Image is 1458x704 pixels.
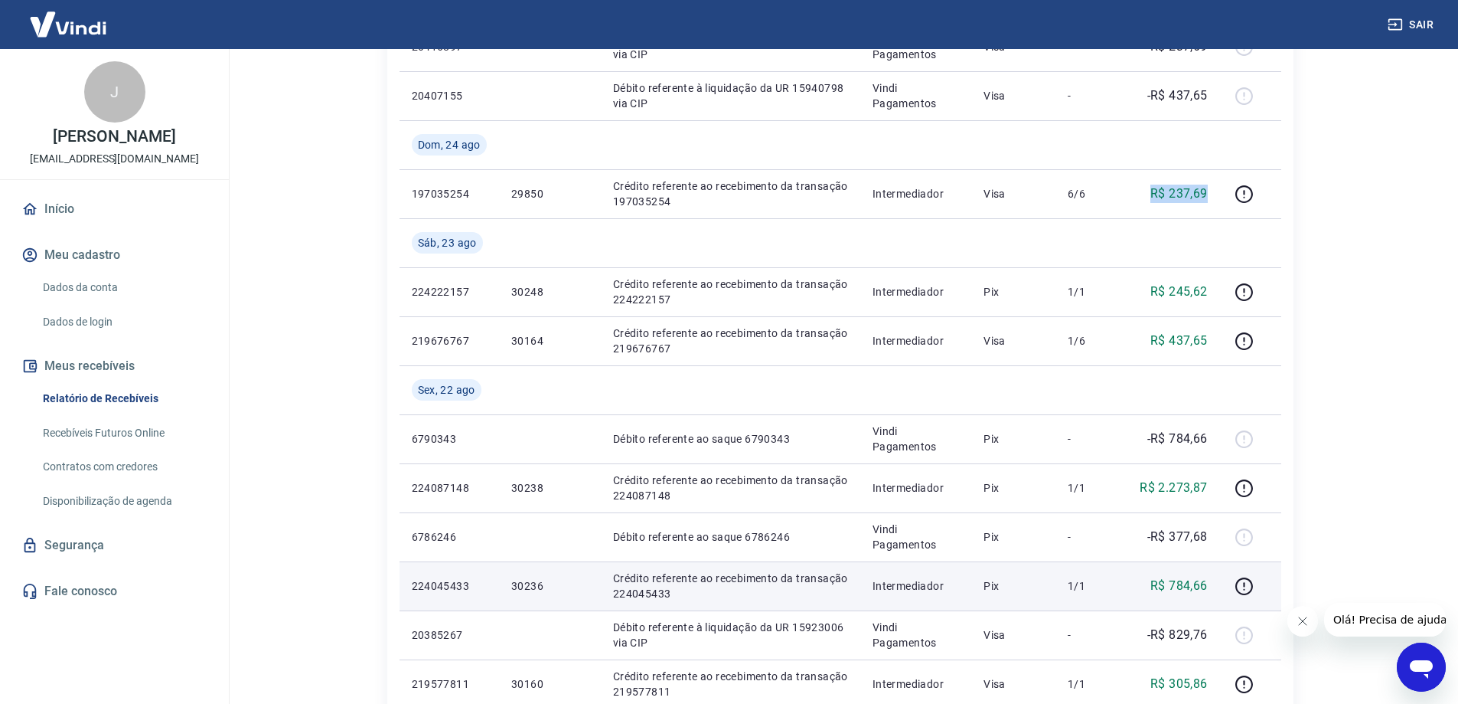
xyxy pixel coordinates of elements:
p: R$ 305,86 [1150,675,1208,693]
p: Visa [983,627,1043,643]
p: 6790343 [412,431,487,447]
p: Intermediador [873,333,959,349]
span: Sáb, 23 ago [418,235,477,250]
span: Dom, 24 ago [418,137,481,152]
p: R$ 2.273,87 [1140,479,1207,497]
p: 197035254 [412,186,487,201]
p: -R$ 829,76 [1147,626,1208,644]
p: 224045433 [412,578,487,594]
p: 1/6 [1068,333,1113,349]
p: 30164 [511,333,589,349]
p: Crédito referente ao recebimento da transação 219676767 [613,326,848,356]
button: Sair [1385,11,1440,39]
a: Recebíveis Futuros Online [37,417,210,449]
p: 30238 [511,480,589,496]
a: Dados de login [37,306,210,338]
p: Intermediador [873,676,959,692]
p: Pix [983,578,1043,594]
p: 6786246 [412,529,487,545]
p: Crédito referente ao recebimento da transação 224222157 [613,277,848,307]
a: Contratos com credores [37,451,210,483]
p: 20407155 [412,88,487,103]
p: 30160 [511,676,589,692]
p: - [1068,627,1113,643]
p: -R$ 377,68 [1147,528,1208,546]
p: 224087148 [412,480,487,496]
p: -R$ 784,66 [1147,430,1208,448]
p: Visa [983,333,1043,349]
p: Intermediador [873,578,959,594]
p: 30236 [511,578,589,594]
p: Crédito referente ao recebimento da transação 224045433 [613,571,848,601]
p: Pix [983,480,1043,496]
p: Vindi Pagamentos [873,424,959,454]
p: 224222157 [412,284,487,300]
div: J [84,61,145,123]
p: R$ 245,62 [1150,283,1208,301]
p: 1/1 [1068,578,1113,594]
p: - [1068,431,1113,447]
p: -R$ 437,65 [1147,87,1208,105]
p: 20385267 [412,627,487,643]
p: R$ 437,65 [1150,332,1208,350]
p: Débito referente ao saque 6790343 [613,431,848,447]
p: Pix [983,529,1043,545]
iframe: Mensagem da empresa [1324,603,1446,637]
button: Meus recebíveis [18,349,210,383]
img: Vindi [18,1,118,47]
p: Vindi Pagamentos [873,620,959,650]
p: 1/1 [1068,480,1113,496]
p: Vindi Pagamentos [873,522,959,552]
p: 219577811 [412,676,487,692]
p: [EMAIL_ADDRESS][DOMAIN_NAME] [30,151,199,167]
p: Intermediador [873,284,959,300]
p: Visa [983,186,1043,201]
p: Crédito referente ao recebimento da transação 219577811 [613,669,848,699]
p: Vindi Pagamentos [873,80,959,111]
p: Débito referente ao saque 6786246 [613,529,848,545]
button: Meu cadastro [18,238,210,272]
p: Pix [983,431,1043,447]
iframe: Botão para abrir a janela de mensagens [1397,643,1446,692]
p: 30248 [511,284,589,300]
p: Pix [983,284,1043,300]
p: 29850 [511,186,589,201]
p: Débito referente à liquidação da UR 15923006 via CIP [613,620,848,650]
p: 1/1 [1068,676,1113,692]
a: Fale conosco [18,575,210,608]
p: Crédito referente ao recebimento da transação 197035254 [613,178,848,209]
p: Intermediador [873,480,959,496]
p: Crédito referente ao recebimento da transação 224087148 [613,473,848,503]
p: Intermediador [873,186,959,201]
p: Débito referente à liquidação da UR 15940798 via CIP [613,80,848,111]
a: Início [18,192,210,226]
p: - [1068,88,1113,103]
a: Segurança [18,529,210,562]
iframe: Fechar mensagem [1287,606,1318,637]
p: R$ 237,69 [1150,185,1208,203]
p: 219676767 [412,333,487,349]
span: Olá! Precisa de ajuda? [9,11,129,23]
a: Disponibilização de agenda [37,486,210,517]
p: Visa [983,676,1043,692]
a: Relatório de Recebíveis [37,383,210,414]
p: 1/1 [1068,284,1113,300]
a: Dados da conta [37,272,210,303]
p: Visa [983,88,1043,103]
p: R$ 784,66 [1150,577,1208,595]
p: - [1068,529,1113,545]
p: [PERSON_NAME] [53,129,175,145]
p: 6/6 [1068,186,1113,201]
span: Sex, 22 ago [418,382,475,398]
